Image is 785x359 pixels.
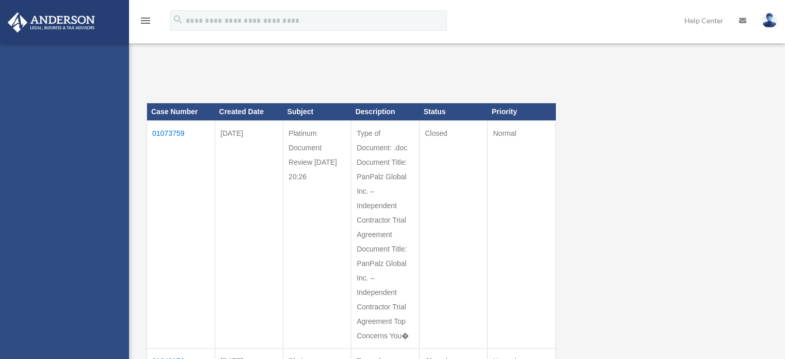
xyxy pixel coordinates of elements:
img: User Pic [762,13,777,28]
th: Case Number [147,103,215,121]
th: Status [420,103,488,121]
i: menu [139,14,152,27]
i: search [172,14,184,25]
td: Normal [488,121,556,349]
img: Anderson Advisors Platinum Portal [5,12,98,33]
a: menu [139,18,152,27]
td: [DATE] [215,121,283,349]
th: Description [351,103,420,121]
td: Closed [420,121,488,349]
td: 01073759 [147,121,215,349]
th: Subject [283,103,351,121]
td: Platinum Document Review [DATE] 20:26 [283,121,351,349]
th: Created Date [215,103,283,121]
th: Priority [488,103,556,121]
td: Type of Document: .doc Document Title: PanPalz Global Inc. – Independent Contractor Trial Agreeme... [351,121,420,349]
